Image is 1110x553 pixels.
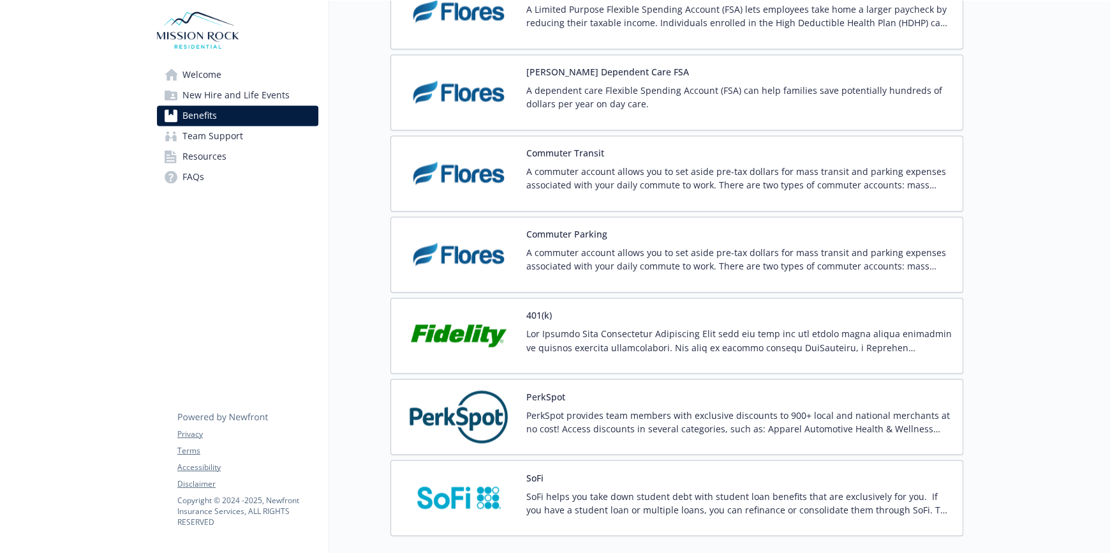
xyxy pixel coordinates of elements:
span: Welcome [182,64,221,85]
span: Team Support [182,126,243,146]
p: Copyright © 2024 - 2025 , Newfront Insurance Services, ALL RIGHTS RESERVED [177,495,318,527]
a: Disclaimer [177,478,318,490]
a: Benefits [157,105,318,126]
img: Flores and Associates carrier logo [401,65,516,119]
a: Accessibility [177,462,318,473]
a: Terms [177,445,318,457]
span: New Hire and Life Events [182,85,290,105]
img: Flores and Associates carrier logo [401,227,516,282]
img: PerkSpot carrier logo [401,390,516,444]
p: Lor Ipsumdo Sita Consectetur Adipiscing Elit sedd eiu temp inc utl etdolo magna aliqua enimadmin ... [526,327,952,354]
button: SoFi [526,471,544,484]
img: SoFi carrier logo [401,471,516,525]
a: New Hire and Life Events [157,85,318,105]
p: A Limited Purpose Flexible Spending Account (FSA) lets employees take home a larger paycheck by r... [526,3,952,29]
a: Resources [157,146,318,167]
p: SoFi helps you take down student debt with student loan benefits that are exclusively for you. If... [526,489,952,516]
p: A dependent care Flexible Spending Account (FSA) can help families save potentially hundreds of d... [526,84,952,110]
button: Commuter Transit [526,146,604,160]
img: Fidelity Investments carrier logo [401,308,516,363]
p: PerkSpot provides team members with exclusive discounts to 900+ local and national merchants at n... [526,408,952,435]
span: Benefits [182,105,217,126]
a: Privacy [177,428,318,440]
span: FAQs [182,167,204,187]
a: Team Support [157,126,318,146]
a: FAQs [157,167,318,187]
img: Flores and Associates carrier logo [401,146,516,201]
button: PerkSpot [526,390,565,403]
button: [PERSON_NAME] Dependent Care FSA [526,65,689,79]
button: 401(k) [526,308,552,322]
p: A commuter account allows you to set aside pre-tax dollars for mass transit and parking expenses ... [526,246,952,273]
a: Welcome [157,64,318,85]
button: Commuter Parking [526,227,607,241]
span: Resources [182,146,226,167]
p: A commuter account allows you to set aside pre-tax dollars for mass transit and parking expenses ... [526,165,952,192]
